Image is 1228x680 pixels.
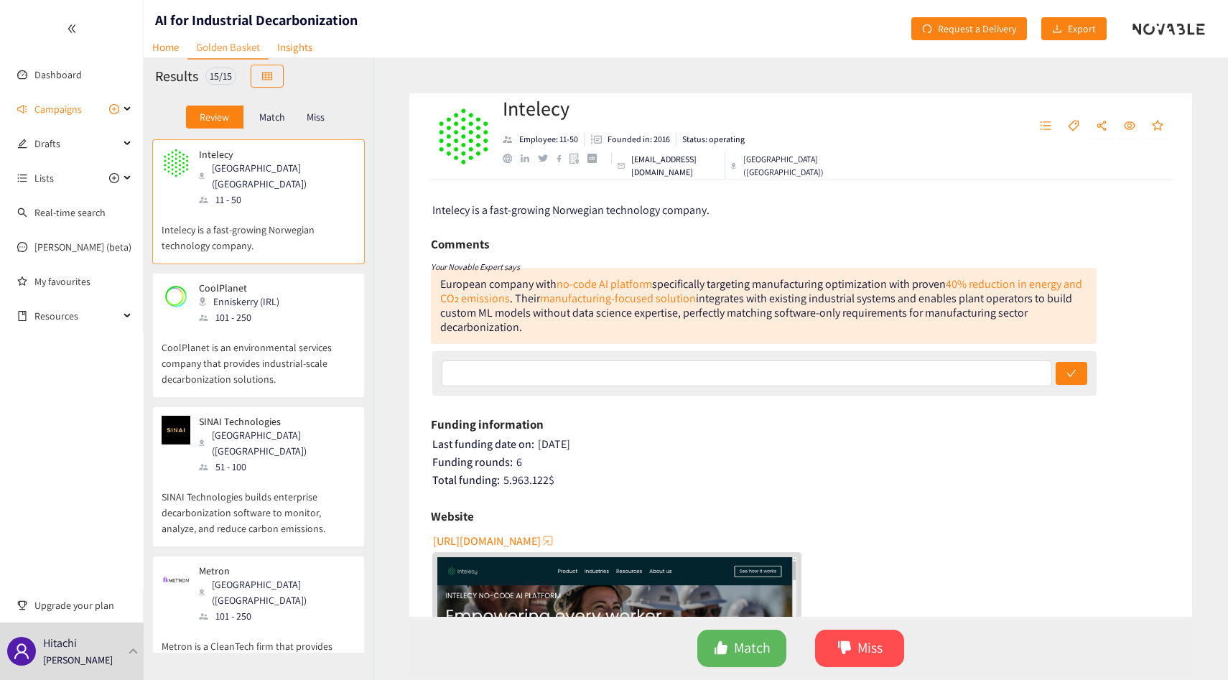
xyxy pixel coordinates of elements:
span: [URL][DOMAIN_NAME] [433,532,541,550]
span: Campaigns [34,95,82,124]
p: Founded in: 2016 [608,133,670,146]
h2: Intelecy [503,94,852,123]
button: downloadExport [1041,17,1107,40]
a: Real-time search [34,206,106,219]
span: Upgrade your plan [34,591,132,620]
p: Intelecy [199,149,345,160]
span: dislike [837,641,852,657]
div: [DATE] [432,437,1171,452]
a: Dashboard [34,68,82,81]
a: Insights [269,36,321,58]
button: check [1056,362,1087,385]
p: Match [259,111,285,123]
img: Snapshot of the company's website [162,416,190,444]
div: 5.963.122 $ [432,473,1171,488]
i: Your Novable Expert says [431,261,520,272]
div: 11 - 50 [199,192,354,208]
a: 40% reduction in energy and CO₂ emissions [440,276,1082,306]
span: trophy [17,600,27,610]
p: CoolPlanet is an environmental services company that provides industrial-scale decarbonization so... [162,325,355,387]
button: tag [1061,115,1087,138]
a: google maps [569,153,587,164]
p: CoolPlanet [199,282,279,294]
div: European company with specifically targeting manufacturing optimization with proven . Their integ... [440,276,1082,335]
button: dislikeMiss [815,630,904,667]
a: Golden Basket [187,36,269,60]
span: check [1066,368,1076,380]
p: Miss [307,111,325,123]
a: Home [144,36,187,58]
a: [PERSON_NAME] (beta) [34,241,131,253]
p: Metron [199,565,345,577]
div: [GEOGRAPHIC_DATA] ([GEOGRAPHIC_DATA]) [199,427,354,459]
p: Status: operating [682,133,745,146]
button: star [1145,115,1171,138]
span: Miss [857,637,883,659]
div: 101 - 250 [199,309,288,325]
a: twitter [538,154,556,162]
img: Snapshot of the company's website [162,282,190,311]
span: Resources [34,302,119,330]
a: My favourites [34,267,132,296]
li: Founded in year [585,133,676,146]
span: download [1052,24,1062,35]
h2: Results [155,66,198,86]
div: 15 / 15 [205,67,236,85]
span: unordered-list [1040,120,1051,133]
div: Enniskerry (IRL) [199,294,288,309]
a: crunchbase [587,154,605,163]
img: Snapshot of the company's website [162,565,190,594]
li: Employees [503,133,585,146]
span: book [17,311,27,321]
span: Drafts [34,129,119,158]
span: redo [922,24,932,35]
p: Hitachi [43,634,77,652]
li: Status [676,133,745,146]
button: redoRequest a Delivery [911,17,1027,40]
span: Total funding: [432,472,500,488]
button: unordered-list [1033,115,1059,138]
img: Company Logo [434,108,492,165]
div: [GEOGRAPHIC_DATA] ([GEOGRAPHIC_DATA]) [731,153,852,179]
p: SINAI Technologies builds enterprise decarbonization software to monitor, analyze, and reduce car... [162,475,355,536]
div: [GEOGRAPHIC_DATA] ([GEOGRAPHIC_DATA]) [199,577,354,608]
p: [EMAIL_ADDRESS][DOMAIN_NAME] [631,153,720,179]
a: facebook [557,154,570,162]
iframe: Chat Widget [1156,611,1228,680]
span: Funding rounds: [432,455,513,470]
button: table [251,65,284,88]
span: like [714,641,728,657]
button: [URL][DOMAIN_NAME] [433,529,555,552]
h6: Comments [431,233,489,255]
span: Intelecy is a fast-growing Norwegian technology company. [432,202,710,218]
p: Review [200,111,229,123]
a: website [503,154,521,163]
a: manufacturing-focused solution [540,291,696,306]
span: unordered-list [17,173,27,183]
span: Match [734,637,771,659]
span: table [262,71,272,83]
div: 51 - 100 [199,459,354,475]
p: Intelecy is a fast-growing Norwegian technology company. [162,208,355,253]
h1: AI for Industrial Decarbonization [155,10,358,30]
span: Lists [34,164,54,192]
span: Export [1068,21,1096,37]
div: 101 - 250 [199,608,354,624]
span: tag [1068,120,1079,133]
span: Request a Delivery [938,21,1016,37]
div: 6 [432,455,1171,470]
span: Last funding date on: [432,437,534,452]
span: edit [17,139,27,149]
div: Widget de chat [1156,611,1228,680]
img: Snapshot of the company's website [162,149,190,177]
p: Employee: 11-50 [519,133,578,146]
h6: Website [431,506,474,527]
span: user [13,643,30,660]
a: no-code AI platform [557,276,652,292]
button: share-alt [1089,115,1115,138]
span: sound [17,104,27,114]
span: share-alt [1096,120,1107,133]
p: [PERSON_NAME] [43,652,113,668]
span: plus-circle [109,173,119,183]
div: [GEOGRAPHIC_DATA] ([GEOGRAPHIC_DATA]) [199,160,354,192]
